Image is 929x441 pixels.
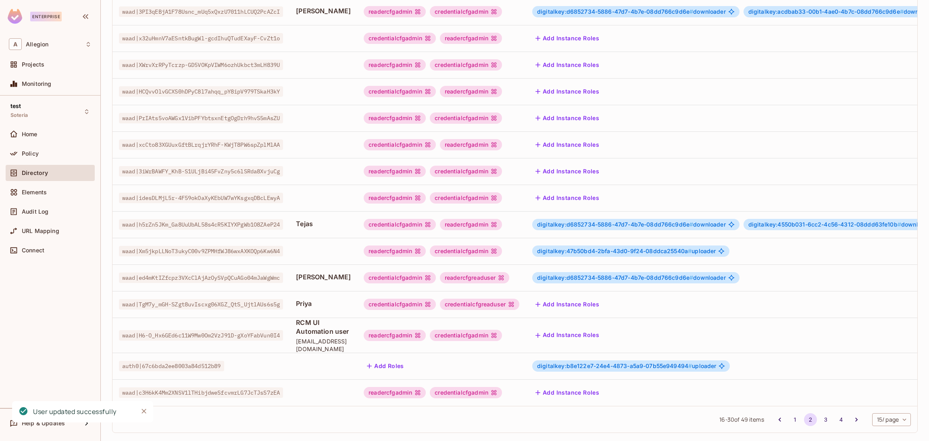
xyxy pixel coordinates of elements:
button: page 2 [804,413,817,426]
span: # [689,221,693,228]
button: Add Instance Roles [532,191,602,204]
button: Add Instance Roles [532,138,602,151]
span: # [900,8,904,15]
span: # [689,8,693,15]
span: Workspace: Allegion [26,41,48,48]
span: waad|HCQvvOlvGCXS0hDPyC8l7ahqq_pY8ipV979TSkaH3kY [119,86,283,97]
span: Home [22,131,37,137]
span: Tejas [296,219,351,228]
span: uploader [537,363,716,369]
span: digitalkey:4550b031-6cc2-4c56-4312-08ddd63fe10b [748,221,901,228]
span: Projects [22,61,44,68]
span: waad|TgM7y_mGH-SZgt8uvIscxg06XGZ_QtS_UjtlAUs6s5g [119,299,283,310]
button: Close [138,405,150,417]
div: readercfgadmin [364,112,426,124]
span: # [689,274,693,281]
button: Go to previous page [773,413,786,426]
span: waad|xcCto83XGUuxGftBLrqjrYRhF-KWjT8PW6spZplMlAA [119,139,283,150]
span: waad|c3H6kK4Mm2XNSV1lTHibjdweSfcvmrLG7JcTJsS7zEA [119,387,283,398]
span: waad|h5rZn5JKm_Ga8UuUbAL58s4cR5KIYXPgWb1O8ZAeP24 [119,219,283,230]
span: URL Mapping [22,228,59,234]
span: # [688,248,692,254]
span: waad|x32uHmnV7aESntkBugWl-gcdIhuQTudEXayF-CvZt1o [119,33,283,44]
span: digitalkey:d6852734-5886-47d7-4b7e-08dd766c9d6e [537,221,693,228]
span: Soteria [10,112,28,119]
button: Add Instance Roles [532,32,602,45]
div: credentialcfgadmin [364,33,436,44]
div: credentialcfgadmin [364,139,436,150]
div: readercfgadmin [364,59,426,71]
span: waad|3iWrBAWFY_KhB-S1ULjBi45FvZny5c6lSRda8XvjuCg [119,166,283,177]
span: # [688,362,692,369]
span: 16 - 30 of 49 items [719,415,764,424]
button: Go to page 4 [835,413,848,426]
div: credentialcfgadmin [364,272,436,283]
div: readercfgadmin [440,219,502,230]
span: uploader [537,248,716,254]
div: credentialcfgadmin [430,166,502,177]
div: readercfgadmin [364,387,426,398]
div: credentialcfgadmin [430,112,502,124]
div: Enterprise [30,12,62,21]
span: Connect [22,247,44,254]
button: Go to page 1 [789,413,802,426]
span: [PERSON_NAME] [296,6,351,15]
button: Add Instance Roles [532,85,602,98]
div: credentialcfgadmin [364,219,436,230]
button: Add Instance Roles [532,58,602,71]
button: Add Roles [364,360,407,372]
span: digitalkey:d6852734-5886-47d7-4b7e-08dd766c9d6e [537,8,693,15]
span: Audit Log [22,208,48,215]
span: digitalkey:d6852734-5886-47d7-4b7e-08dd766c9d6e [537,274,693,281]
div: readercfgadmin [364,245,426,257]
button: Go to page 3 [819,413,832,426]
span: Policy [22,150,39,157]
span: Priya [296,299,351,308]
img: SReyMgAAAABJRU5ErkJggg== [8,9,22,24]
div: readercfgadmin [364,330,426,341]
span: auth0|67c6bda2ee8003a84d512b89 [119,361,224,371]
div: credentialcfgadmin [364,86,436,97]
div: User updated successfully [33,407,117,417]
div: credentialcfgadmin [430,387,502,398]
span: waad|H6-O_Hx6GEd6c11W9Mw0Om2VzJ91D-gXoYFabVun0I4 [119,330,283,341]
span: # [898,221,901,228]
button: Add Instance Roles [532,165,602,178]
span: Elements [22,189,47,196]
div: credentialcfgadmin [430,330,502,341]
div: readercfgadmin [440,139,502,150]
div: 15 / page [872,413,911,426]
span: waad|ed4mKtIZfcpz3VXcClAjAzOySVpQCuAGo04mJaWgWmc [119,273,283,283]
span: waad|Xm5jkpLLNoT3ukyC00v9ZPMHfWJ86wxAXKOQp6Kw6N4 [119,246,283,256]
button: Add Instance Roles [532,329,602,342]
span: [EMAIL_ADDRESS][DOMAIN_NAME] [296,337,351,353]
div: readercfgadmin [364,6,426,17]
span: A [9,38,22,50]
button: Add Instance Roles [532,386,602,399]
button: Go to next page [850,413,863,426]
span: [PERSON_NAME] [296,273,351,281]
button: Add Instance Roles [532,298,602,311]
button: Add Instance Roles [532,112,602,125]
span: waad|3PI3qEBjA1F78Usnc_mUq5xQxzU7011hLCUQ2PcAZcI [119,6,283,17]
span: digitalkey:47b50bd4-2bfa-43d0-9f24-08ddca25540a [537,248,692,254]
div: readercfgreaduser [440,272,510,283]
span: RCM UI Automation user [296,318,351,336]
span: downloader [537,275,726,281]
span: test [10,103,21,109]
div: credentialcfgadmin [430,6,502,17]
span: Monitoring [22,81,52,87]
span: digitalkey:b8e122e7-24e4-4873-a5a9-07b55e949494 [537,362,692,369]
span: downloader [537,221,726,228]
div: credentialcfgreaduser [440,299,519,310]
span: downloader [537,8,726,15]
span: waad|XWrvXrRPyTcrzp-GD5VOKpVIWM6ozhUkbct3mLH839U [119,60,283,70]
div: readercfgadmin [364,166,426,177]
span: Directory [22,170,48,176]
nav: pagination navigation [772,413,864,426]
div: readercfgadmin [364,192,426,204]
div: credentialcfgadmin [430,192,502,204]
div: credentialcfgadmin [430,59,502,71]
span: waad|idesDLMjL5r-4F59okOaXyKEbUW7wYKsgxqDBcLEwyA [119,193,283,203]
div: readercfgadmin [440,33,502,44]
